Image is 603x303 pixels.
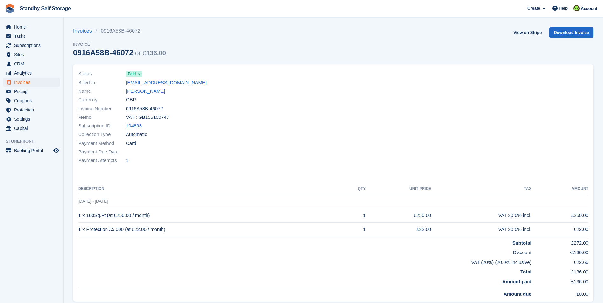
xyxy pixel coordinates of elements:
[3,124,60,133] a: menu
[14,87,52,96] span: Pricing
[531,256,588,266] td: £22.66
[527,5,540,11] span: Create
[3,105,60,114] a: menu
[17,3,73,14] a: Standby Self Storage
[6,138,63,145] span: Storefront
[14,146,52,155] span: Booking Portal
[126,114,169,121] span: VAT : GB155100747
[133,50,140,57] span: for
[366,208,431,223] td: £250.00
[14,59,52,68] span: CRM
[366,184,431,194] th: Unit Price
[531,237,588,246] td: £272.00
[531,222,588,237] td: £22.00
[3,69,60,77] a: menu
[342,208,366,223] td: 1
[78,199,108,204] span: [DATE] - [DATE]
[78,114,126,121] span: Memo
[512,240,531,246] strong: Subtotal
[3,50,60,59] a: menu
[14,124,52,133] span: Capital
[531,276,588,288] td: -£136.00
[126,131,147,138] span: Automatic
[531,208,588,223] td: £250.00
[126,88,165,95] a: [PERSON_NAME]
[14,105,52,114] span: Protection
[78,157,126,164] span: Payment Attempts
[14,96,52,105] span: Coupons
[78,256,531,266] td: VAT (20%) (20.0% inclusive)
[531,246,588,256] td: -£136.00
[431,226,531,233] div: VAT 20.0% incl.
[143,50,166,57] span: £136.00
[73,27,96,35] a: Invoices
[78,246,531,256] td: Discount
[128,71,136,77] span: Paid
[3,78,60,87] a: menu
[3,41,60,50] a: menu
[14,23,52,31] span: Home
[431,212,531,219] div: VAT 20.0% incl.
[3,59,60,68] a: menu
[511,27,544,38] a: View on Stripe
[502,279,531,284] strong: Amount paid
[73,41,166,48] span: Invoice
[126,157,128,164] span: 1
[3,146,60,155] a: menu
[531,184,588,194] th: Amount
[78,131,126,138] span: Collection Type
[78,96,126,104] span: Currency
[78,222,342,237] td: 1 × Protection £5,000 (at £22.00 / month)
[549,27,593,38] a: Download Invoice
[52,147,60,154] a: Preview store
[78,184,342,194] th: Description
[126,122,142,130] a: 104893
[78,148,126,156] span: Payment Due Date
[14,32,52,41] span: Tasks
[14,41,52,50] span: Subscriptions
[78,88,126,95] span: Name
[520,269,531,274] strong: Total
[126,70,142,77] a: Paid
[78,79,126,86] span: Billed to
[126,96,136,104] span: GBP
[126,105,163,112] span: 0916A58B-46072
[126,140,136,147] span: Card
[3,23,60,31] a: menu
[78,208,342,223] td: 1 × 160Sq.Ft (at £250.00 / month)
[3,87,60,96] a: menu
[342,222,366,237] td: 1
[78,105,126,112] span: Invoice Number
[78,140,126,147] span: Payment Method
[3,96,60,105] a: menu
[5,4,15,13] img: stora-icon-8386f47178a22dfd0bd8f6a31ec36ba5ce8667c1dd55bd0f319d3a0aa187defe.svg
[14,69,52,77] span: Analytics
[581,5,597,12] span: Account
[431,184,531,194] th: Tax
[78,70,126,77] span: Status
[126,79,207,86] a: [EMAIL_ADDRESS][DOMAIN_NAME]
[504,291,531,297] strong: Amount due
[73,48,166,57] div: 0916A58B-46072
[14,50,52,59] span: Sites
[531,288,588,298] td: £0.00
[366,222,431,237] td: £22.00
[573,5,580,11] img: Rachel Corrigall
[3,115,60,124] a: menu
[3,32,60,41] a: menu
[342,184,366,194] th: QTY
[73,27,166,35] nav: breadcrumbs
[14,115,52,124] span: Settings
[78,122,126,130] span: Subscription ID
[559,5,568,11] span: Help
[531,266,588,276] td: £136.00
[14,78,52,87] span: Invoices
